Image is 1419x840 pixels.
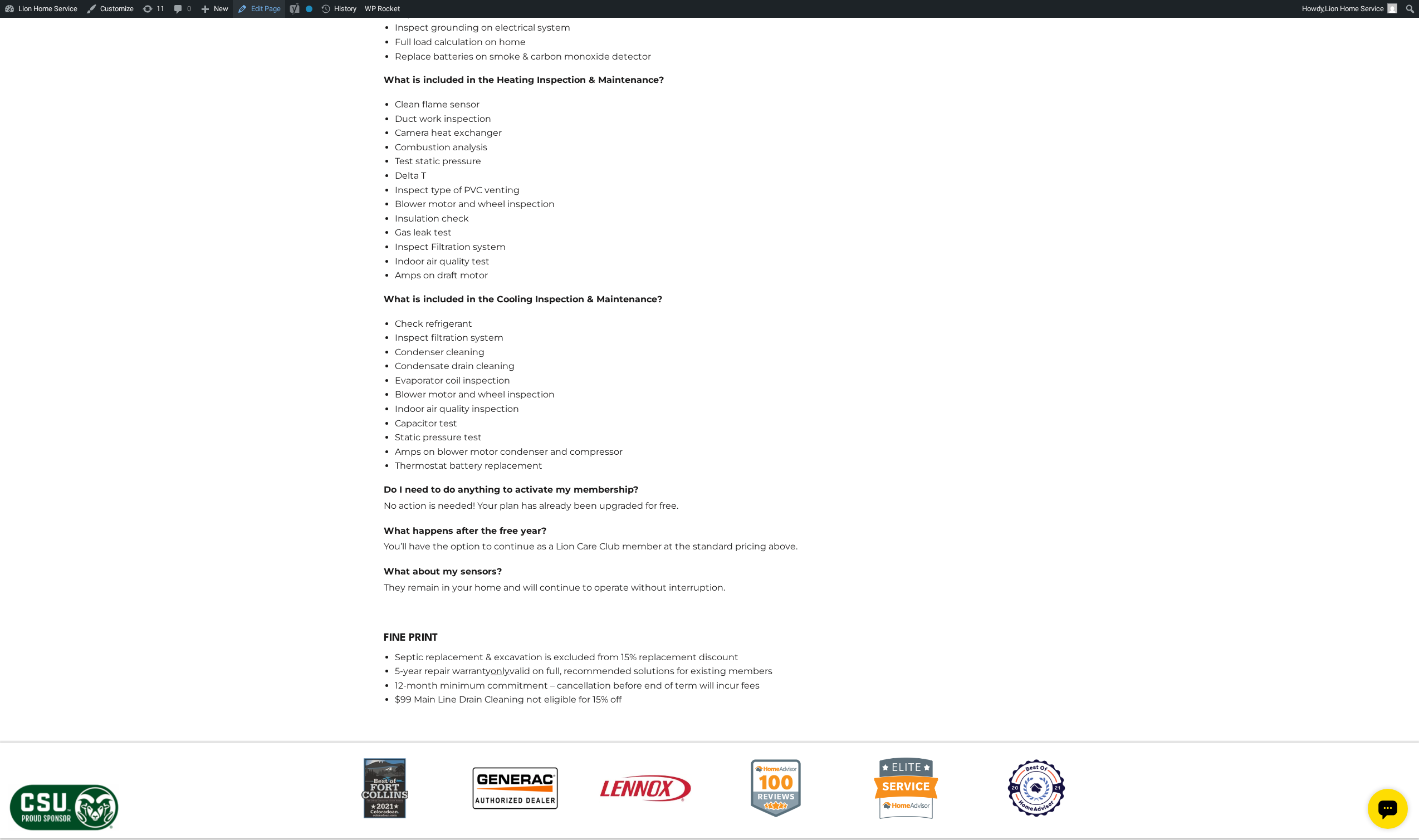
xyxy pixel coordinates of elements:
[468,763,562,813] img: Generac authorized dealer logo
[395,126,1035,140] li: Camera heat exchanger
[395,21,1035,35] li: Inspect grounding on electrical system
[395,317,1035,331] li: Check refrigerant
[395,240,1035,254] li: Inspect Filtration system
[359,758,410,819] img: Best of Fort Collins 2021
[468,763,562,817] div: slide 13
[384,525,546,536] strong: What happens after the free year?
[384,566,502,577] strong: What about my sensors?
[989,758,1084,823] div: slide 3
[1325,4,1384,13] span: Lion Home Service
[395,664,1035,679] li: 5-year repair warranty valid on full, recommended solutions for existing members
[384,75,664,85] strong: What is included in the Heating Inspection & Maintenance?
[395,387,1035,402] li: Blower motor and wheel inspection
[395,445,1035,459] li: Amps on blower motor condenser and compressor
[395,197,1035,212] li: Blower motor and wheel inspection
[384,482,1035,514] p: No action is needed! Your plan has already been upgraded for free.
[395,97,1035,112] li: Clean flame sensor
[395,345,1035,360] li: Condenser cleaning
[395,254,1035,269] li: Indoor air quality test
[859,758,953,823] div: slide 2
[384,484,638,495] strong: Do I need to do anything to activate my membership?
[395,112,1035,126] li: Duct work inspection
[395,183,1035,198] li: Inspect type of PVC venting
[395,692,1035,707] li: $99 Main Line Drain Cleaning not eligible for 15% off
[337,758,432,823] div: slide 12
[395,359,1035,374] li: Condensate drain cleaning
[395,140,1035,155] li: Combustion analysis
[395,416,1035,431] li: Capacitor test
[306,6,312,12] div: No index
[395,225,1035,240] li: Gas leak test
[384,564,1035,596] p: They remain in your home and will continue to operate without interruption.
[395,35,1035,50] li: Full load calculation on home
[384,633,438,643] strong: Fine Print
[395,154,1035,169] li: Test static pressure
[4,4,45,45] div: Open chat widget
[384,523,1035,556] p: You’ll have the option to continue as a Lion Care Club member at the standard pricing above.
[395,679,1035,693] li: 12-month minimum commitment – cancellation before end of term will incur fees
[395,50,1035,64] li: Replace batteries on smoke & carbon monoxide detector
[598,774,693,807] div: slide 14
[8,783,120,832] img: CSU Sponsor Badge
[320,749,1099,832] ul: carousel
[395,374,1035,388] li: Evaporator coil inspection
[395,331,1035,345] li: Inspect filtration system
[384,294,662,304] strong: What is included in the Cooling Inspection & Maintenance?
[993,758,1080,819] img: Best of HomeAdvisor 2021
[599,774,692,803] img: Lennox
[728,758,823,823] div: slide 1
[395,402,1035,416] li: Indoor air quality inspection
[395,459,1035,473] li: Thermostat battery replacement
[395,430,1035,445] li: Static pressure test
[395,268,1035,283] li: Amps on draft motor
[395,169,1035,183] li: Delta T
[395,650,1035,665] li: Septic replacement & excavation is excluded from 15% replacement discount
[491,666,510,676] u: only
[395,212,1035,226] li: Insulation check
